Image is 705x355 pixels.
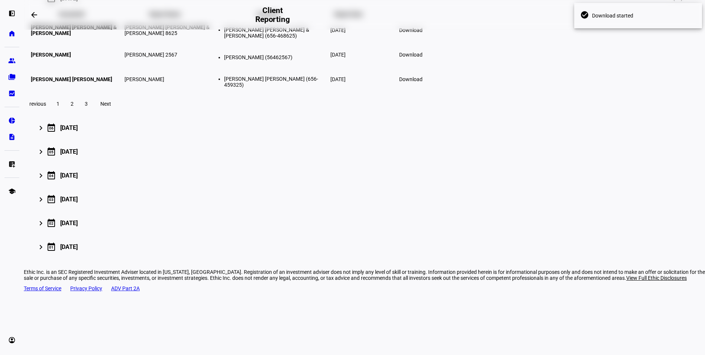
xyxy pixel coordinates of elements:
button: Previous [22,96,51,111]
a: home [4,26,19,41]
div: [DATE] [60,196,78,203]
mat-expansion-panel-header: 03[DATE] [30,187,699,211]
mat-icon: keyboard_arrow_right [36,195,45,204]
span: Previous [26,101,46,107]
span: 1 [56,101,59,107]
eth-mat-symbol: folder_copy [8,73,16,81]
eth-mat-symbol: home [8,30,16,37]
a: folder_copy [4,70,19,84]
td: [DATE] [330,67,378,91]
a: pie_chart [4,113,19,128]
li: [PERSON_NAME] (56462567) [224,54,329,60]
eth-mat-symbol: description [8,133,16,141]
div: [DATE] [60,172,78,179]
eth-mat-symbol: group [8,57,16,64]
eth-mat-symbol: school [8,188,16,195]
eth-mat-symbol: list_alt_add [8,160,16,168]
div: [DATE] [60,243,78,250]
div: 02 [49,221,54,226]
div: 03 [49,198,54,202]
div: 07[DATE]Download all (23) [30,10,699,116]
eth-mat-symbol: account_circle [8,336,16,344]
div: Ethic Inc. is an SEC Registered Investment Adviser located in [US_STATE], [GEOGRAPHIC_DATA]. Regi... [24,269,705,281]
mat-expansion-panel-header: 06[DATE] [30,116,699,140]
div: 04 [49,174,54,178]
span: [PERSON_NAME] [PERSON_NAME] & [PERSON_NAME] 8625 [124,24,210,36]
span: [PERSON_NAME] 2567 [124,52,177,58]
mat-expansion-panel-header: 02[DATE] [30,211,699,235]
span: [PERSON_NAME] [PERSON_NAME] [31,76,112,82]
mat-icon: keyboard_arrow_right [36,124,45,132]
a: Privacy Policy [70,285,102,291]
div: [DATE] [60,220,78,227]
li: [PERSON_NAME] [PERSON_NAME] & [PERSON_NAME] (656-468625) [224,27,329,39]
h2: Client Reporting [250,6,295,24]
mat-icon: keyboard_arrow_right [36,219,45,228]
a: ADV Part 2A [111,285,140,291]
mat-expansion-panel-header: 01[DATE] [30,235,699,259]
span: [PERSON_NAME] [PERSON_NAME] & [PERSON_NAME] [31,24,117,36]
mat-icon: keyboard_arrow_right [36,147,45,156]
div: [DATE] [60,124,78,131]
span: [PERSON_NAME] [31,52,71,58]
mat-icon: arrow_backwards [30,10,39,19]
mat-icon: check_circle [580,10,589,19]
span: [PERSON_NAME] [124,76,164,82]
mat-expansion-panel-header: 04[DATE] [30,163,699,187]
button: 2 [65,96,79,111]
mat-icon: calendar_today [47,218,56,227]
span: Download [399,52,423,58]
mat-expansion-panel-header: 05[DATE] [30,140,699,163]
span: Download [399,76,423,82]
td: [DATE] [330,18,378,42]
span: Download started [592,12,692,19]
span: View Full Ethic Disclosures [626,275,687,281]
a: Terms of Service [24,285,61,291]
a: bid_landscape [4,86,19,101]
span: Download [399,27,423,33]
a: Download [395,23,427,38]
span: 2 [71,101,74,107]
mat-icon: calendar_today [47,242,56,251]
a: Download [395,72,427,87]
mat-icon: calendar_today [47,147,56,156]
eth-mat-symbol: bid_landscape [8,90,16,97]
li: [PERSON_NAME] [PERSON_NAME] (656-459325) [224,76,329,88]
a: Download [395,47,427,62]
a: description [4,129,19,144]
mat-icon: calendar_today [47,123,56,132]
mat-icon: keyboard_arrow_right [36,243,45,252]
a: group [4,53,19,68]
mat-icon: calendar_today [47,195,56,204]
button: 1 [51,96,65,111]
div: 06 [49,126,54,130]
div: 05 [49,150,54,154]
mat-icon: calendar_today [47,171,56,180]
mat-icon: keyboard_arrow_right [36,171,45,180]
div: [DATE] [60,148,78,155]
eth-mat-symbol: pie_chart [8,117,16,124]
td: [DATE] [330,43,378,67]
div: 01 [49,245,54,249]
eth-mat-symbol: left_panel_open [8,10,16,17]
